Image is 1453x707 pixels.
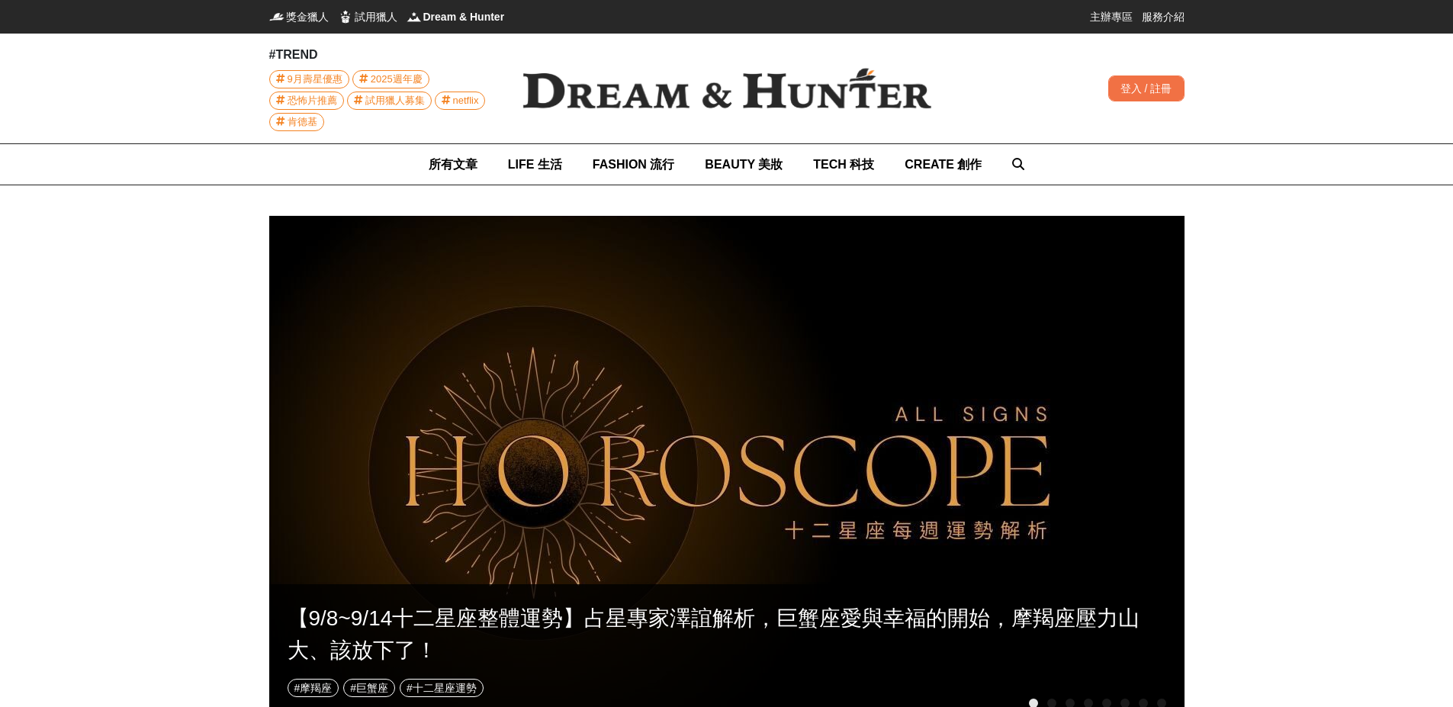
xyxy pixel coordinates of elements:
span: 9月壽星優惠 [288,71,342,88]
a: 肯德基 [269,113,324,131]
a: BEAUTY 美妝 [705,144,783,185]
a: LIFE 生活 [508,144,562,185]
div: 登入 / 註冊 [1108,76,1185,101]
a: TECH 科技 [813,144,874,185]
span: CREATE 創作 [905,158,982,171]
img: Dream & Hunter [407,9,422,24]
a: Dream & HunterDream & Hunter [407,9,505,24]
img: 獎金獵人 [269,9,284,24]
span: Dream & Hunter [423,9,505,24]
a: 所有文章 [429,144,477,185]
img: 試用獵人 [338,9,353,24]
a: 服務介紹 [1142,9,1185,24]
span: 獎金獵人 [286,9,329,24]
a: #摩羯座 [288,679,339,697]
a: 試用獵人試用獵人 [338,9,397,24]
a: FASHION 流行 [593,144,675,185]
span: FASHION 流行 [593,158,675,171]
a: 獎金獵人獎金獵人 [269,9,329,24]
span: # 摩羯座 [294,682,333,694]
a: 恐怖片推薦 [269,92,344,110]
a: CREATE 創作 [905,144,982,185]
span: 肯德基 [288,114,317,130]
span: netflix [453,92,479,109]
span: TECH 科技 [813,158,874,171]
img: Dream & Hunter [498,43,956,133]
span: 2025週年慶 [371,71,423,88]
a: 主辦專區 [1090,9,1133,24]
span: BEAUTY 美妝 [705,158,783,171]
a: 試用獵人募集 [347,92,432,110]
span: 所有文章 [429,158,477,171]
span: # 十二星座運勢 [407,682,477,694]
a: #巨蟹座 [343,679,395,697]
span: # 巨蟹座 [350,682,388,694]
span: 恐怖片推薦 [288,92,337,109]
span: 試用獵人募集 [365,92,425,109]
div: 【9/8~9/14十二星座整體運勢】占星專家澤誼解析，巨蟹座愛與幸福的開始，摩羯座壓力山大、該放下了！ [288,603,1166,667]
div: #TREND [269,46,498,64]
a: 2025週年慶 [352,70,429,88]
a: 9月壽星優惠 [269,70,349,88]
a: #十二星座運勢 [400,679,484,697]
a: netflix [435,92,486,110]
span: 試用獵人 [355,9,397,24]
span: LIFE 生活 [508,158,562,171]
